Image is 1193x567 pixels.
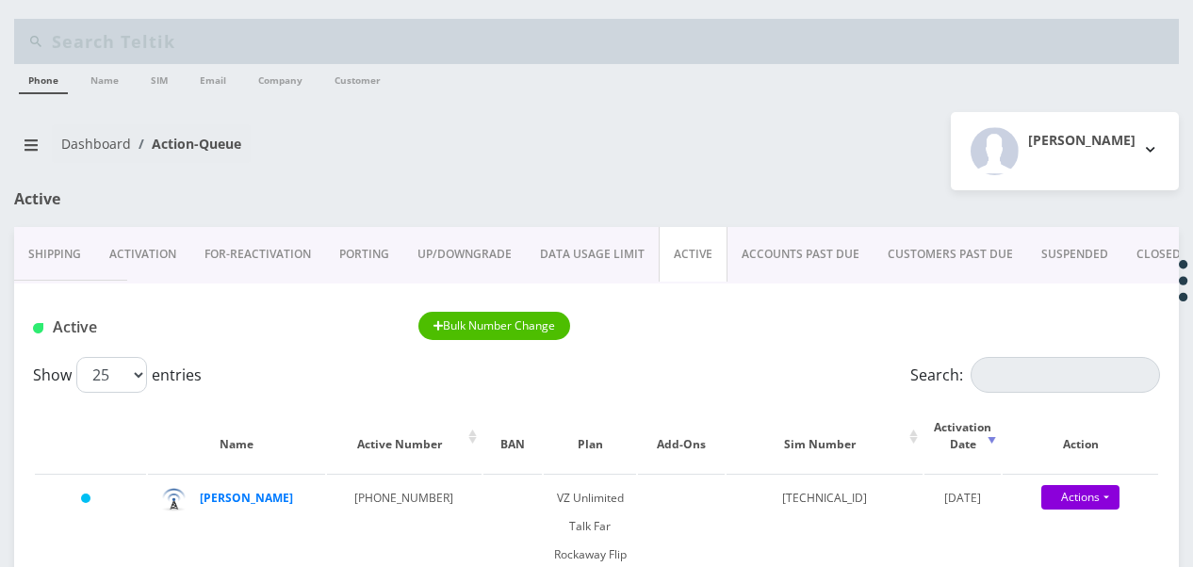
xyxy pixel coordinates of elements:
label: Search: [910,357,1160,393]
a: SUSPENDED [1027,227,1122,282]
th: Sim Number: activate to sort column ascending [727,400,923,472]
li: Action-Queue [131,134,241,154]
input: Search Teltik [52,24,1174,59]
a: Activation [95,227,190,282]
th: Name [148,400,325,472]
h2: [PERSON_NAME] [1028,133,1136,149]
a: UP/DOWNGRADE [403,227,526,282]
a: Dashboard [61,135,131,153]
th: Active Number: activate to sort column ascending [327,400,482,472]
select: Showentries [76,357,147,393]
th: Plan [544,400,637,472]
button: [PERSON_NAME] [951,112,1179,190]
h1: Active [14,190,384,208]
label: Show entries [33,357,202,393]
th: Activation Date: activate to sort column ascending [924,400,1002,472]
a: Phone [19,64,68,94]
a: Email [190,64,236,92]
img: Active [33,323,43,333]
th: BAN [483,400,542,472]
a: Shipping [14,227,95,282]
a: SIM [141,64,177,92]
button: Bulk Number Change [418,312,571,340]
a: ACTIVE [659,227,727,282]
a: [PERSON_NAME] [200,490,293,506]
h1: Active [33,318,390,336]
a: DATA USAGE LIMIT [526,227,659,282]
nav: breadcrumb [14,124,582,178]
a: Actions [1041,485,1119,510]
input: Search: [971,357,1160,393]
a: Name [81,64,128,92]
a: FOR-REActivation [190,227,325,282]
a: ACCOUNTS PAST DUE [727,227,874,282]
th: Action [1003,400,1158,472]
a: Company [249,64,312,92]
a: PORTING [325,227,403,282]
a: CUSTOMERS PAST DUE [874,227,1027,282]
a: Customer [325,64,390,92]
th: Add-Ons [638,400,725,472]
span: [DATE] [944,490,981,506]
